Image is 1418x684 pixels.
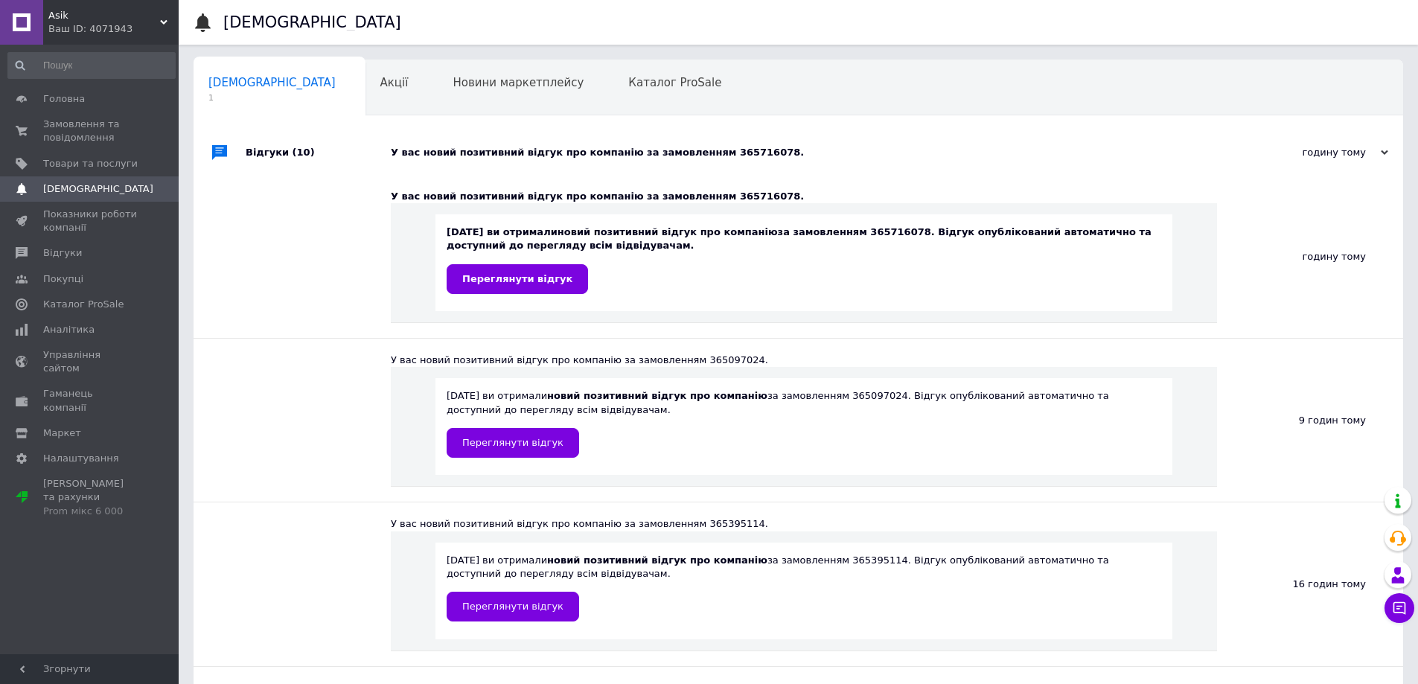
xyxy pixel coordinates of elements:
a: Переглянути відгук [447,592,579,621]
button: Чат з покупцем [1385,593,1414,623]
span: Аналітика [43,323,95,336]
h1: [DEMOGRAPHIC_DATA] [223,13,401,31]
span: Каталог ProSale [43,298,124,311]
span: Головна [43,92,85,106]
span: Asik [48,9,160,22]
span: Переглянути відгук [462,601,563,612]
div: [DATE] ви отримали за замовленням 365716078. Відгук опублікований автоматично та доступний до пер... [447,226,1161,293]
div: У вас новий позитивний відгук про компанію за замовленням 365395114. [391,517,1217,531]
div: [DATE] ви отримали за замовленням 365395114. Відгук опублікований автоматично та доступний до пер... [447,554,1161,621]
span: (10) [293,147,315,158]
div: Prom мікс 6 000 [43,505,138,518]
div: У вас новий позитивний відгук про компанію за замовленням 365097024. [391,354,1217,367]
div: годину тому [1217,175,1403,338]
span: Гаманець компанії [43,387,138,414]
div: У вас новий позитивний відгук про компанію за замовленням 365716078. [391,190,1217,203]
span: Маркет [43,426,81,440]
div: Відгуки [246,130,391,175]
span: [DEMOGRAPHIC_DATA] [43,182,153,196]
b: новий позитивний відгук про компанію [547,390,767,401]
b: новий позитивний відгук про компанію [558,226,778,237]
span: Каталог ProSale [628,76,721,89]
span: Замовлення та повідомлення [43,118,138,144]
span: Переглянути відгук [462,437,563,448]
span: Новини маркетплейсу [453,76,584,89]
div: Ваш ID: 4071943 [48,22,179,36]
span: 1 [208,92,336,103]
span: [DEMOGRAPHIC_DATA] [208,76,336,89]
span: Акції [380,76,409,89]
a: Переглянути відгук [447,264,588,294]
span: Налаштування [43,452,119,465]
span: Переглянути відгук [462,273,572,284]
a: Переглянути відгук [447,428,579,458]
div: годину тому [1239,146,1388,159]
span: Товари та послуги [43,157,138,170]
b: новий позитивний відгук про компанію [547,554,767,566]
span: Управління сайтом [43,348,138,375]
input: Пошук [7,52,176,79]
span: Відгуки [43,246,82,260]
div: У вас новий позитивний відгук про компанію за замовленням 365716078. [391,146,1239,159]
div: 16 годин тому [1217,502,1403,665]
span: [PERSON_NAME] та рахунки [43,477,138,518]
div: 9 годин тому [1217,339,1403,502]
span: Показники роботи компанії [43,208,138,234]
span: Покупці [43,272,83,286]
div: [DATE] ви отримали за замовленням 365097024. Відгук опублікований автоматично та доступний до пер... [447,389,1161,457]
